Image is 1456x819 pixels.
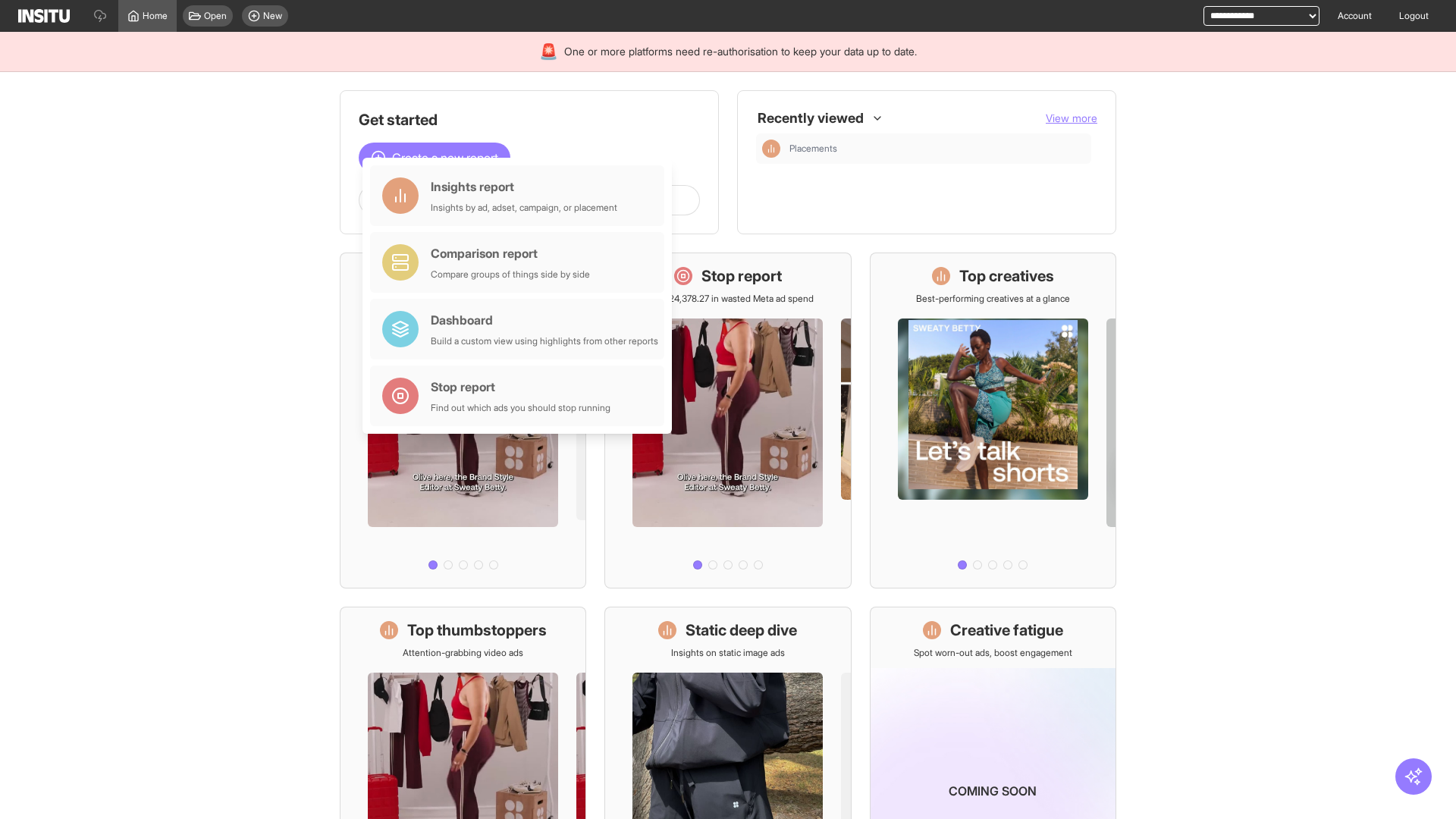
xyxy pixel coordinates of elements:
div: Insights by ad, adset, campaign, or placement [431,202,617,214]
h1: Top creatives [959,265,1054,287]
div: Compare groups of things side by side [431,268,590,281]
button: Create a new report [359,143,510,173]
div: Find out which ads you should stop running [431,402,610,414]
a: Top creativesBest-performing creatives at a glance [870,253,1116,588]
img: Logo [18,9,70,23]
button: View more [1046,111,1097,126]
div: Insights report [431,177,617,196]
div: Stop report [431,378,610,396]
h1: Static deep dive [686,620,797,641]
a: Stop reportSave £24,378.27 in wasted Meta ad spend [604,253,851,588]
span: Open [204,10,227,22]
div: Insights [762,140,780,158]
div: 🚨 [539,41,558,62]
p: Save £24,378.27 in wasted Meta ad spend [642,293,814,305]
p: Attention-grabbing video ads [403,647,523,659]
div: Build a custom view using highlights from other reports [431,335,658,347]
a: What's live nowSee all active ads instantly [340,253,586,588]
p: Best-performing creatives at a glance [916,293,1070,305]
span: New [263,10,282,22]
div: Dashboard [431,311,658,329]
span: Placements [789,143,1085,155]
span: View more [1046,111,1097,124]
h1: Top thumbstoppers [407,620,547,641]
p: Insights on static image ads [671,647,785,659]
span: Home [143,10,168,22]
div: Comparison report [431,244,590,262]
span: Create a new report [392,149,498,167]
span: Placements [789,143,837,155]
h1: Stop report [701,265,782,287]
h1: Get started [359,109,700,130]
span: One or more platforms need re-authorisation to keep your data up to date. [564,44,917,59]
